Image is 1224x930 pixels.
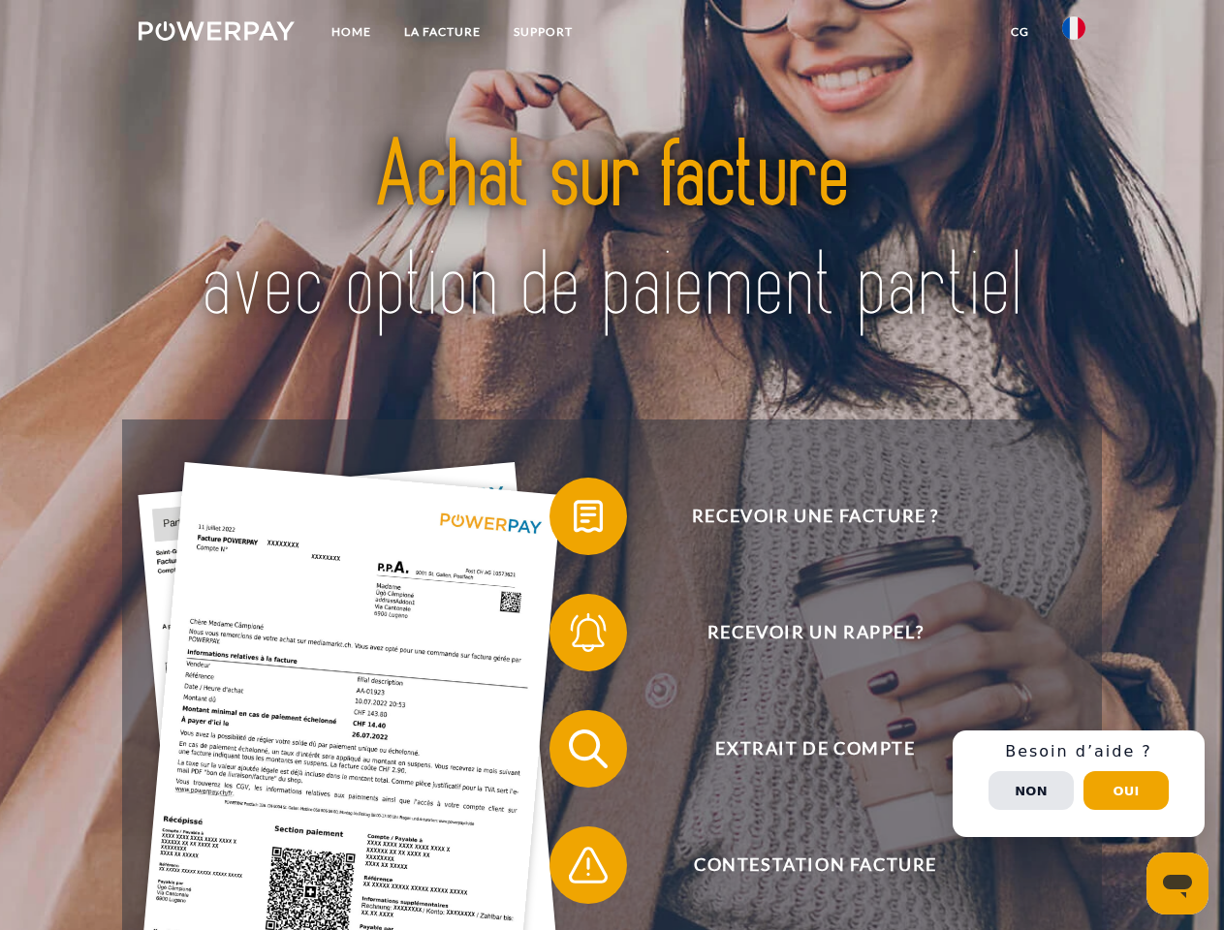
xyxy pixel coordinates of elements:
button: Recevoir un rappel? [549,594,1053,671]
a: LA FACTURE [388,15,497,49]
img: qb_warning.svg [564,841,612,889]
img: qb_search.svg [564,725,612,773]
img: fr [1062,16,1085,40]
button: Extrait de compte [549,710,1053,788]
iframe: Bouton de lancement de la fenêtre de messagerie [1146,852,1208,914]
img: title-powerpay_fr.svg [185,93,1039,371]
img: qb_bell.svg [564,608,612,657]
button: Contestation Facture [549,826,1053,904]
img: logo-powerpay-white.svg [139,21,295,41]
button: Oui [1083,771,1169,810]
img: qb_bill.svg [564,492,612,541]
span: Recevoir un rappel? [578,594,1052,671]
button: Recevoir une facture ? [549,478,1053,555]
div: Schnellhilfe [953,730,1205,837]
span: Recevoir une facture ? [578,478,1052,555]
span: Extrait de compte [578,710,1052,788]
a: CG [994,15,1046,49]
button: Non [989,771,1074,810]
span: Contestation Facture [578,826,1052,904]
h3: Besoin d’aide ? [964,742,1193,761]
a: Support [497,15,589,49]
a: Home [315,15,388,49]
